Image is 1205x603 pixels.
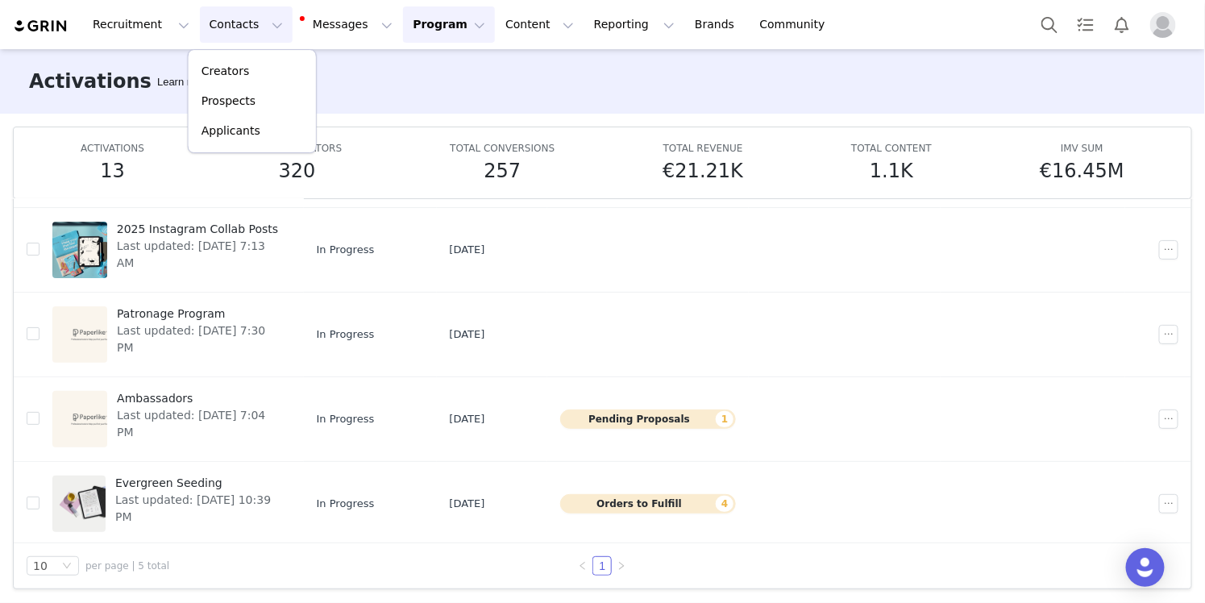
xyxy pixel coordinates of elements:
[1040,156,1124,185] h5: €16.45M
[117,221,281,238] span: 2025 Instagram Collab Posts
[1126,548,1165,587] div: Open Intercom Messenger
[593,557,611,575] a: 1
[450,496,485,512] span: [DATE]
[450,326,485,343] span: [DATE]
[52,218,291,282] a: 2025 Instagram Collab PostsLast updated: [DATE] 7:13 AM
[573,556,592,576] li: Previous Page
[592,556,612,576] li: 1
[85,559,169,573] span: per page | 5 total
[663,143,743,154] span: TOTAL REVENUE
[202,123,260,139] p: Applicants
[1068,6,1103,43] a: Tasks
[33,557,48,575] div: 10
[584,6,684,43] button: Reporting
[663,156,743,185] h5: €21.21K
[115,492,281,526] span: Last updated: [DATE] 10:39 PM
[870,156,913,185] h5: 1.1K
[202,63,250,80] p: Creators
[52,472,291,536] a: Evergreen SeedingLast updated: [DATE] 10:39 PM
[279,156,316,185] h5: 320
[29,67,152,96] h3: Activations
[496,6,584,43] button: Content
[450,411,485,427] span: [DATE]
[1150,12,1176,38] img: placeholder-profile.jpg
[1032,6,1067,43] button: Search
[202,93,256,110] p: Prospects
[617,561,626,571] i: icon: right
[317,411,375,427] span: In Progress
[293,6,402,43] button: Messages
[317,242,375,258] span: In Progress
[612,556,631,576] li: Next Page
[450,143,555,154] span: TOTAL CONVERSIONS
[560,494,736,514] button: Orders to Fulfill4
[578,561,588,571] i: icon: left
[154,74,214,90] div: Tooltip anchor
[317,326,375,343] span: In Progress
[52,302,291,367] a: Patronage ProgramLast updated: [DATE] 7:30 PM
[117,238,281,272] span: Last updated: [DATE] 7:13 AM
[685,6,749,43] a: Brands
[1061,143,1103,154] span: IMV SUM
[83,6,199,43] button: Recruitment
[450,242,485,258] span: [DATE]
[750,6,842,43] a: Community
[117,322,281,356] span: Last updated: [DATE] 7:30 PM
[117,390,281,407] span: Ambassadors
[117,306,281,322] span: Patronage Program
[115,475,281,492] span: Evergreen Seeding
[560,410,736,429] button: Pending Proposals1
[1104,6,1140,43] button: Notifications
[81,143,144,154] span: ACTIVATIONS
[1141,12,1192,38] button: Profile
[317,496,375,512] span: In Progress
[13,19,69,34] img: grin logo
[851,143,932,154] span: TOTAL CONTENT
[62,561,72,572] i: icon: down
[200,6,293,43] button: Contacts
[403,6,495,43] button: Program
[484,156,521,185] h5: 257
[100,156,125,185] h5: 13
[52,387,291,451] a: AmbassadorsLast updated: [DATE] 7:04 PM
[117,407,281,441] span: Last updated: [DATE] 7:04 PM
